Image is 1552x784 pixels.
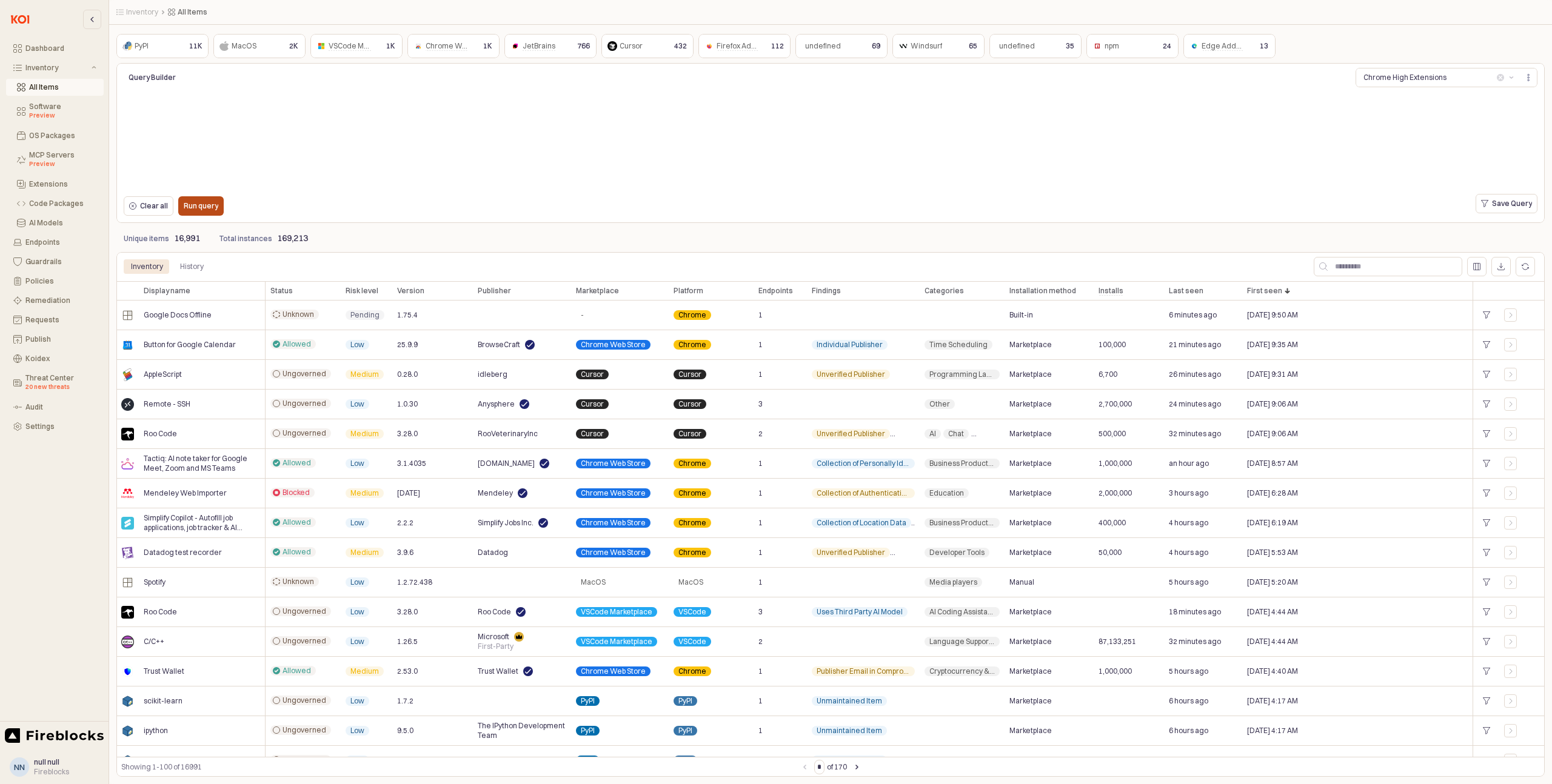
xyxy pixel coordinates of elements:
span: Cursor [581,370,604,379]
span: 50,000 [1099,548,1122,557]
button: Settings [6,418,104,435]
span: Cursor [678,429,701,439]
div: Windsurf65 [892,34,985,58]
button: Policies [6,273,104,290]
span: Status [270,286,293,296]
button: Publish [6,331,104,348]
span: Cursor [678,370,701,379]
div: + [1478,367,1494,382]
span: [DATE] 9:35 AM [1247,340,1298,350]
span: Roo Code [144,429,177,439]
span: Chrome Web Store [581,488,646,498]
button: Remediation [6,292,104,309]
div: + [1478,515,1494,531]
span: - [581,310,584,320]
div: Showing 1-100 of 16991 [121,761,797,773]
span: Ungoverned [283,399,326,408]
span: Low [350,399,364,409]
div: PyPI11K [116,34,209,58]
span: Programming Languages [929,370,995,379]
span: Chrome [678,518,706,528]
span: Risk level [346,286,378,296]
span: Google Docs Offline [144,310,212,320]
span: 32 minutes ago [1169,637,1221,646]
span: 26 minutes ago [1169,370,1221,379]
button: Audit [6,399,104,416]
div: Threat Center [25,374,96,392]
button: Dashboard [6,40,104,57]
span: 3.28.0 [397,429,418,439]
span: 6 minutes ago [1169,310,1217,320]
button: All Items [6,79,104,96]
button: Extensions [6,176,104,193]
button: Save Query [1476,194,1537,213]
span: 3.9.6 [397,548,413,557]
span: Developer Tools [929,548,985,557]
span: Chrome Web Store [581,459,646,468]
span: Marketplace [1009,340,1052,350]
button: Inventory [6,59,104,76]
span: BrowseCraft [478,340,520,350]
div: Windsurf [911,40,942,52]
div: OS Packages [29,131,96,140]
span: Allowed [283,666,311,676]
span: Education [929,488,964,498]
span: 2.2.2 [397,518,413,528]
span: [DATE] 9:50 AM [1247,310,1298,320]
div: Chrome Web Store1K [407,34,500,58]
span: Edge Add-ons [1202,41,1251,51]
span: Low [350,340,364,350]
div: Software [29,102,96,121]
span: RooVeterinaryInc [478,429,538,439]
div: Preview [29,111,96,121]
div: undefined69 [795,34,888,58]
span: Other [929,399,950,409]
span: 4 hours ago [1169,518,1208,528]
p: Clear all [140,201,168,211]
span: Low [350,518,364,528]
span: VSCode Marketplace [329,41,400,51]
span: Chrome [678,310,706,320]
span: Medium [350,370,379,379]
div: Chrome High Extensions [1363,71,1447,84]
div: undefined [999,40,1035,52]
span: Medium [350,548,379,557]
span: Unverified Publisher [817,548,885,557]
div: Remediation [25,296,96,305]
span: 1.26.5 [397,637,418,646]
div: + [1478,485,1494,501]
div: + [1478,456,1494,471]
span: Collection of Personally Identifiable Information [817,459,910,468]
span: Remote - SSH [144,399,190,409]
span: [DATE] 9:31 AM [1247,370,1298,379]
span: Chrome [678,548,706,557]
button: Clear [1497,74,1504,81]
span: Datadog [478,548,508,557]
span: Low [350,577,364,587]
div: + [1478,426,1494,442]
span: 2 [758,429,763,439]
span: 3.1.4035 [397,459,426,468]
span: Allowed [283,339,311,349]
span: 3.28.0 [397,607,418,617]
button: OS Packages [6,127,104,144]
span: 1 [758,370,763,379]
span: Uses Third Party AI Model [817,607,903,617]
div: npm [1105,40,1119,52]
span: Spotify [144,577,166,587]
div: Policies [25,277,96,285]
span: Low [350,607,364,617]
div: Edge Add-ons13 [1183,34,1276,58]
div: Cursor432 [601,34,694,58]
span: Chrome Web Store [426,41,490,51]
span: Chrome Web Store [581,340,646,350]
span: Language Support & Tooling [929,637,995,646]
span: Cursor [581,399,604,409]
span: Collection of User Activity [897,548,983,557]
p: Total instances [219,233,272,244]
div: + [1478,604,1494,620]
span: [DATE] 6:19 AM [1247,518,1298,528]
div: npm24 [1086,34,1179,58]
button: Endpoints [6,234,104,251]
div: + [1478,693,1494,709]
